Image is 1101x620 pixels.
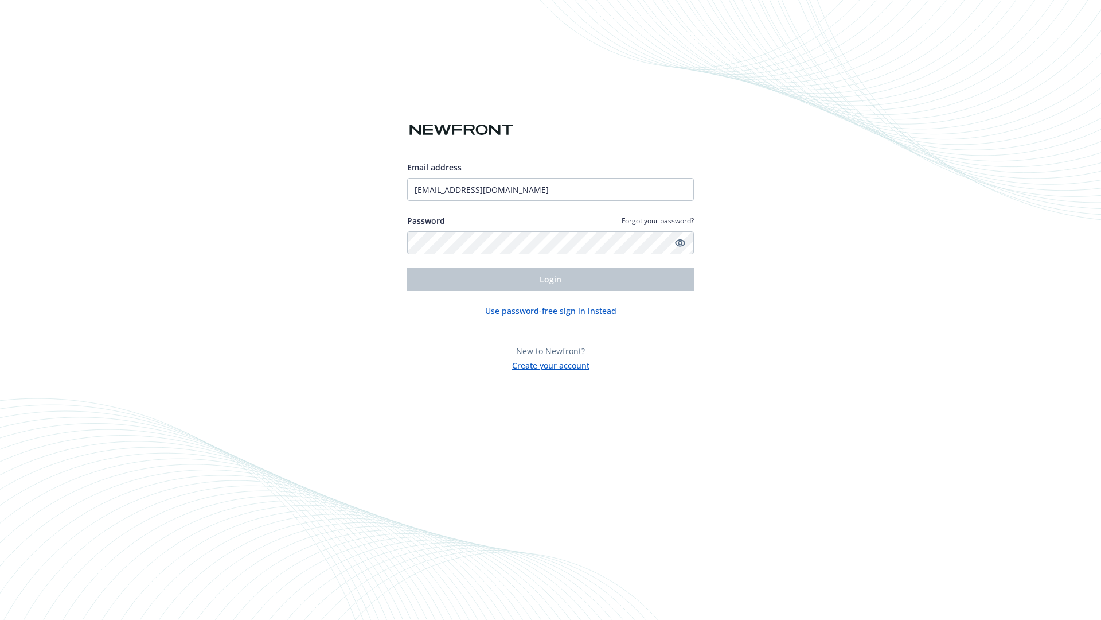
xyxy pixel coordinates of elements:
img: Newfront logo [407,120,516,140]
span: Email address [407,162,462,173]
a: Show password [673,236,687,250]
input: Enter your email [407,178,694,201]
button: Create your account [512,357,589,371]
input: Enter your password [407,231,694,254]
button: Login [407,268,694,291]
label: Password [407,215,445,227]
span: Login [540,274,561,285]
button: Use password-free sign in instead [485,305,616,317]
span: New to Newfront? [516,346,585,356]
a: Forgot your password? [622,216,694,226]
